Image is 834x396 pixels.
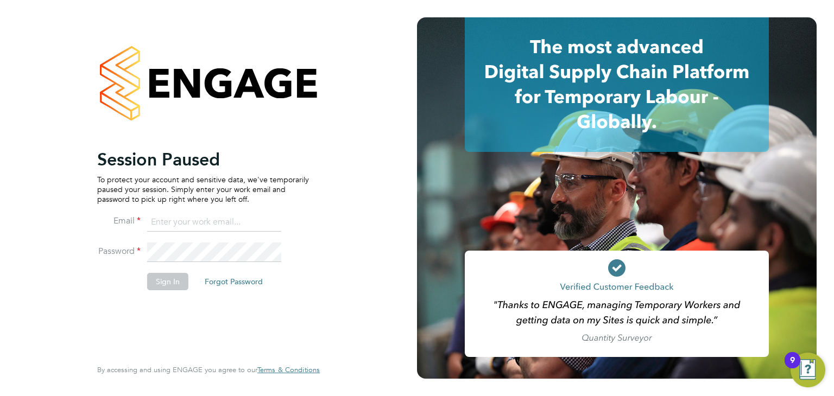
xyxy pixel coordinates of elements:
button: Sign In [147,273,188,290]
label: Password [97,246,141,257]
input: Enter your work email... [147,213,281,232]
h2: Session Paused [97,149,309,170]
a: Terms & Conditions [257,366,320,374]
p: To protect your account and sensitive data, we've temporarily paused your session. Simply enter y... [97,175,309,205]
button: Open Resource Center, 9 new notifications [791,353,825,387]
label: Email [97,215,141,227]
button: Forgot Password [196,273,271,290]
div: 9 [790,360,795,374]
span: By accessing and using ENGAGE you agree to our [97,365,320,374]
